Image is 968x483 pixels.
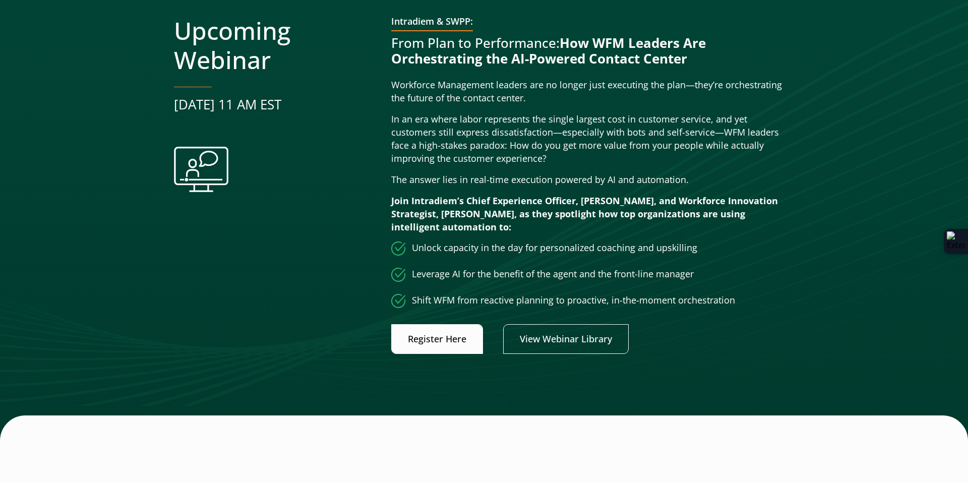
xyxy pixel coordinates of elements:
strong: How WFM Leaders Are Orchestrating the AI-Powered Contact Center [391,34,706,68]
h3: From Plan to Performance: [391,35,794,67]
p: The answer lies in real-time execution powered by AI and automation. [391,173,794,187]
p: [DATE] 11 AM EST [174,95,375,114]
a: Link opens in a new window [391,324,483,354]
h3: Intradiem & SWPP: [391,16,473,31]
img: Extension Icon [947,231,965,252]
a: Link opens in a new window [503,324,629,354]
p: In an era where labor represents the single largest cost in customer service, and yet customers s... [391,113,794,165]
strong: Join Intradiem’s Chief Experience Officer, [PERSON_NAME], and Workforce Innovation Strategist, [P... [391,195,778,233]
p: Workforce Management leaders are no longer just executing the plan—they’re orchestrating the futu... [391,79,794,105]
li: Unlock capacity in the day for personalized coaching and upskilling [391,241,794,256]
li: Leverage AI for the benefit of the agent and the front-line manager [391,268,794,282]
li: Shift WFM from reactive planning to proactive, in-the-moment orchestration [391,294,794,308]
h2: Upcoming Webinar [174,16,375,74]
